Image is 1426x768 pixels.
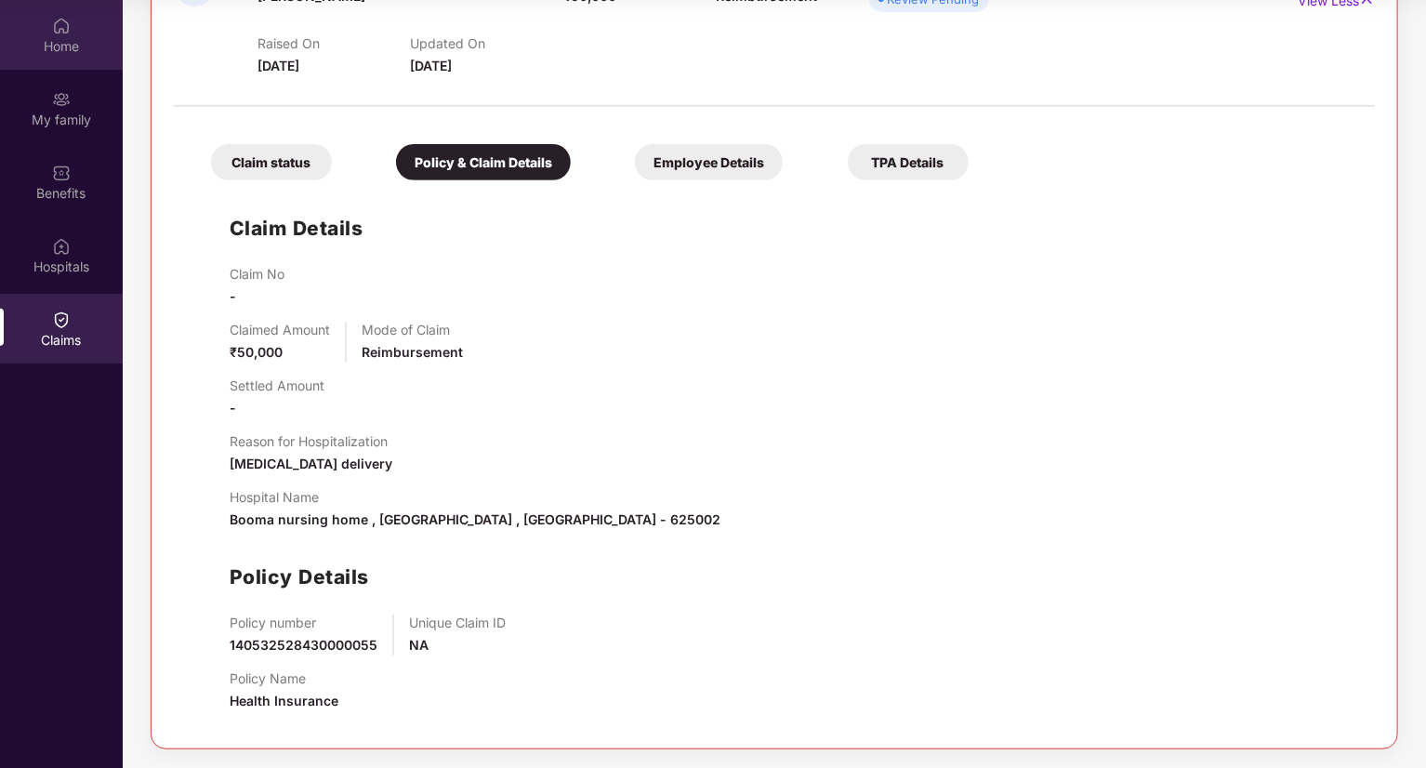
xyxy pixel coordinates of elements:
span: [DATE] [257,58,299,73]
p: Settled Amount [230,377,324,393]
span: ₹50,000 [230,344,283,360]
h1: Claim Details [230,213,363,244]
span: Reimbursement [362,344,463,360]
p: Mode of Claim [362,322,463,338]
p: Reason for Hospitalization [230,433,392,449]
img: svg+xml;base64,PHN2ZyBpZD0iQ2xhaW0iIHhtbG5zPSJodHRwOi8vd3d3LnczLm9yZy8yMDAwL3N2ZyIgd2lkdGg9IjIwIi... [52,311,71,329]
p: Claimed Amount [230,322,330,338]
span: Booma nursing home , [GEOGRAPHIC_DATA] , [GEOGRAPHIC_DATA] - 625002 [230,511,720,527]
p: Claim No [230,266,284,282]
img: svg+xml;base64,PHN2ZyB3aWR0aD0iMjAiIGhlaWdodD0iMjAiIHZpZXdCb3g9IjAgMCAyMCAyMCIgZmlsbD0ibm9uZSIgeG... [52,90,71,109]
span: [DATE] [410,58,452,73]
p: Updated On [410,35,562,51]
span: NA [409,637,429,653]
div: Claim status [211,144,332,180]
span: - [230,288,236,304]
div: Policy & Claim Details [396,144,571,180]
img: svg+xml;base64,PHN2ZyBpZD0iQmVuZWZpdHMiIHhtbG5zPSJodHRwOi8vd3d3LnczLm9yZy8yMDAwL3N2ZyIgd2lkdGg9Ij... [52,164,71,182]
span: [MEDICAL_DATA] delivery [230,456,392,471]
img: svg+xml;base64,PHN2ZyBpZD0iSG9zcGl0YWxzIiB4bWxucz0iaHR0cDovL3d3dy53My5vcmcvMjAwMC9zdmciIHdpZHRoPS... [52,237,71,256]
img: svg+xml;base64,PHN2ZyBpZD0iSG9tZSIgeG1sbnM9Imh0dHA6Ly93d3cudzMub3JnLzIwMDAvc3ZnIiB3aWR0aD0iMjAiIG... [52,17,71,35]
span: - [230,400,236,416]
p: Raised On [257,35,410,51]
p: Unique Claim ID [409,615,506,630]
h1: Policy Details [230,562,369,592]
span: 140532528430000055 [230,637,377,653]
div: TPA Details [848,144,969,180]
p: Policy Name [230,670,338,686]
p: Hospital Name [230,489,720,505]
p: Policy number [230,615,377,630]
div: Employee Details [635,144,783,180]
span: Health Insurance [230,693,338,708]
